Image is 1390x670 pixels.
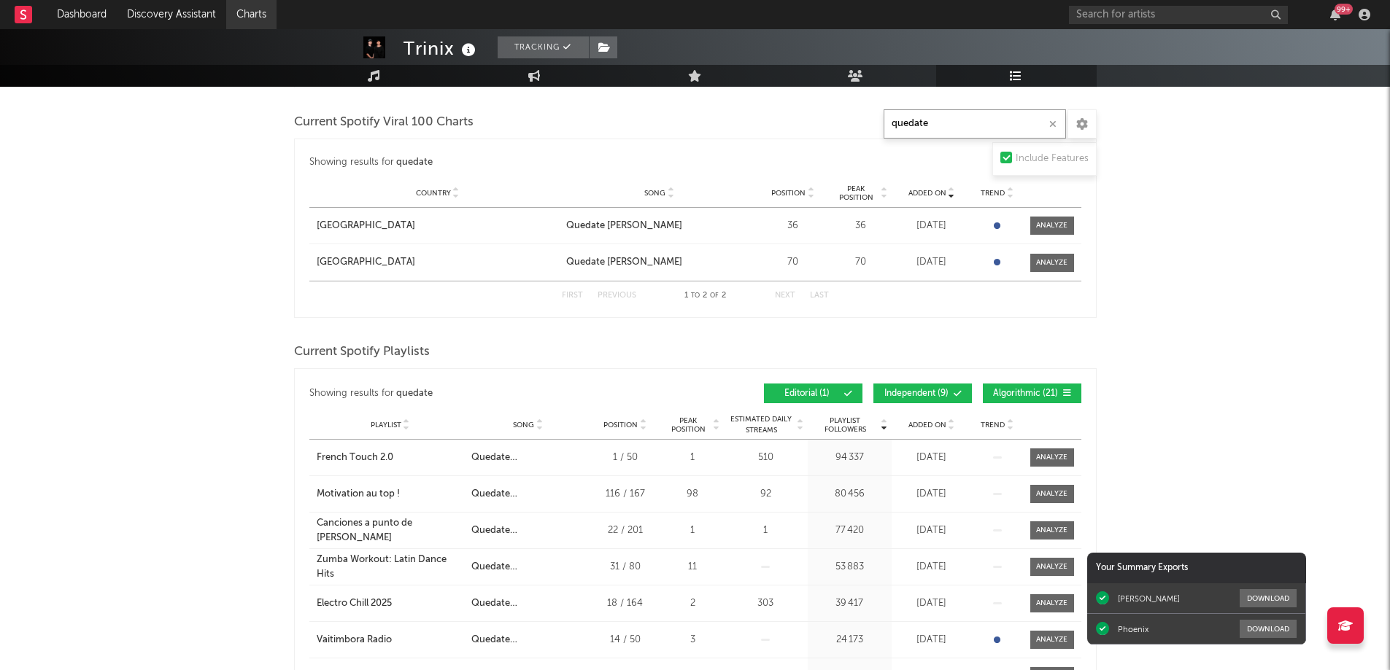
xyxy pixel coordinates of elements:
[981,421,1005,429] span: Trend
[1240,620,1297,638] button: Download
[811,633,888,647] div: 24 173
[317,255,559,270] a: [GEOGRAPHIC_DATA]
[895,487,968,502] div: [DATE]
[1240,589,1297,607] button: Download
[665,416,711,434] span: Peak Position
[727,451,804,465] div: 510
[592,560,658,574] div: 31 / 80
[471,633,585,647] div: Quedate [PERSON_NAME]
[992,389,1059,398] span: Algorithmic ( 21 )
[727,414,795,436] span: Estimated Daily Streams
[371,421,401,429] span: Playlist
[317,255,415,270] div: [GEOGRAPHIC_DATA]
[309,154,695,171] div: Showing results for
[1016,150,1089,168] div: Include Features
[471,596,585,611] div: Quedate [PERSON_NAME]
[592,451,658,465] div: 1 / 50
[811,451,888,465] div: 94 337
[764,383,862,403] button: Editorial(1)
[811,487,888,502] div: 80 456
[566,219,753,233] a: Quedate [PERSON_NAME]
[908,421,946,429] span: Added On
[1087,553,1306,583] div: Your Summary Exports
[592,523,658,538] div: 22 / 201
[396,154,433,171] div: quedate
[471,451,585,465] div: Quedate [PERSON_NAME]
[908,189,946,198] span: Added On
[895,219,968,233] div: [DATE]
[1118,624,1148,634] div: Phoenix
[691,292,700,299] span: to
[983,383,1081,403] button: Algorithmic(21)
[566,255,753,270] a: Quedate [PERSON_NAME]
[471,487,585,502] div: Quedate [PERSON_NAME]
[833,184,879,202] span: Peak Position
[895,596,968,611] div: [DATE]
[404,36,479,61] div: Trinix
[727,596,804,611] div: 303
[317,487,464,502] a: Motivation au top !
[760,219,826,233] div: 36
[710,292,719,299] span: of
[895,633,968,647] div: [DATE]
[317,516,464,545] a: Canciones a punto de [PERSON_NAME]
[665,451,720,465] div: 1
[644,189,665,198] span: Song
[317,633,392,647] div: Vaitimbora Radio
[317,596,464,611] a: Electro Chill 2025
[598,292,636,300] button: Previous
[665,487,720,502] div: 98
[1335,4,1353,15] div: 99 +
[498,36,589,58] button: Tracking
[294,114,474,131] span: Current Spotify Viral 100 Charts
[1118,593,1180,604] div: [PERSON_NAME]
[294,343,430,361] span: Current Spotify Playlists
[873,383,972,403] button: Independent(9)
[592,633,658,647] div: 14 / 50
[833,255,888,270] div: 70
[665,633,720,647] div: 3
[773,389,841,398] span: Editorial ( 1 )
[592,487,658,502] div: 116 / 167
[760,255,826,270] div: 70
[416,189,451,198] span: Country
[811,596,888,611] div: 39 417
[811,560,888,574] div: 53 883
[895,560,968,574] div: [DATE]
[883,389,950,398] span: Independent ( 9 )
[513,421,534,429] span: Song
[471,560,585,574] div: Quedate [PERSON_NAME]
[1330,9,1340,20] button: 99+
[981,189,1005,198] span: Trend
[895,451,968,465] div: [DATE]
[884,109,1066,139] input: Search Playlists/Charts
[665,523,720,538] div: 1
[665,560,720,574] div: 11
[317,451,393,465] div: French Touch 2.0
[566,219,682,233] div: Quedate [PERSON_NAME]
[603,421,638,429] span: Position
[810,292,829,300] button: Last
[592,596,658,611] div: 18 / 164
[317,219,415,233] div: [GEOGRAPHIC_DATA]
[309,383,695,403] div: Showing results for
[471,523,585,538] div: Quedate [PERSON_NAME]
[811,416,879,434] span: Playlist Followers
[895,523,968,538] div: [DATE]
[317,487,400,502] div: Motivation au top !
[396,385,433,402] div: quedate
[317,219,559,233] a: [GEOGRAPHIC_DATA]
[1069,6,1288,24] input: Search for artists
[727,523,804,538] div: 1
[895,255,968,270] div: [DATE]
[771,189,806,198] span: Position
[665,287,746,305] div: 1 2 2
[317,553,464,581] a: Zumba Workout: Latin Dance Hits
[775,292,795,300] button: Next
[317,451,464,465] a: French Touch 2.0
[317,596,392,611] div: Electro Chill 2025
[562,292,583,300] button: First
[665,596,720,611] div: 2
